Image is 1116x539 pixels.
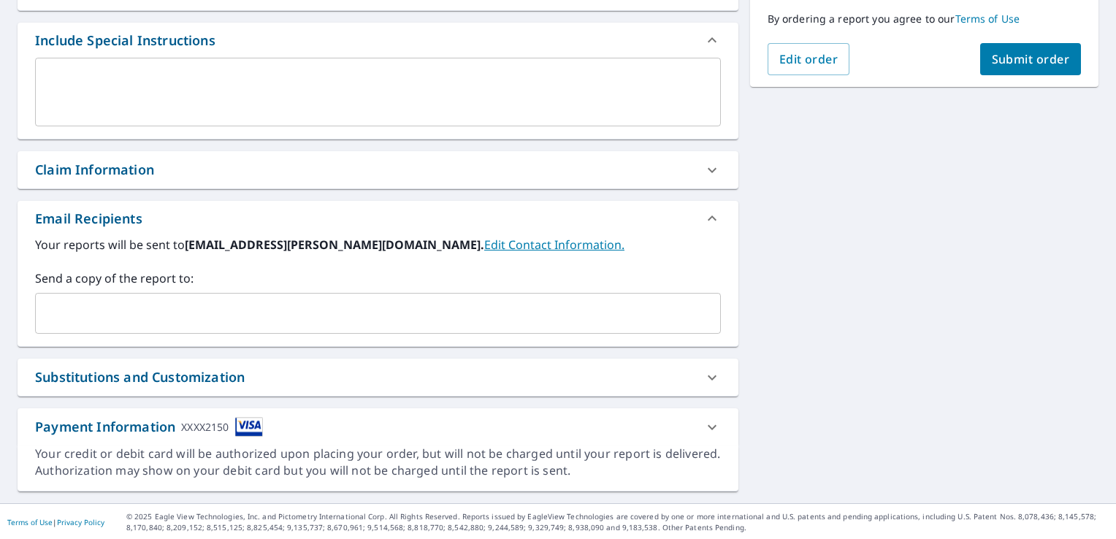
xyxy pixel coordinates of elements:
div: Substitutions and Customization [35,367,245,387]
div: Include Special Instructions [18,23,738,58]
label: Send a copy of the report to: [35,269,721,287]
a: Terms of Use [7,517,53,527]
p: | [7,518,104,527]
button: Submit order [980,43,1082,75]
span: Submit order [992,51,1070,67]
div: Include Special Instructions [35,31,215,50]
button: Edit order [768,43,850,75]
div: Email Recipients [35,209,142,229]
div: Claim Information [18,151,738,188]
div: Claim Information [35,160,154,180]
a: EditContactInfo [484,237,624,253]
div: Payment InformationXXXX2150cardImage [18,408,738,446]
div: XXXX2150 [181,417,229,437]
div: Email Recipients [18,201,738,236]
span: Edit order [779,51,838,67]
div: Substitutions and Customization [18,359,738,396]
a: Terms of Use [955,12,1020,26]
p: By ordering a report you agree to our [768,12,1081,26]
img: cardImage [235,417,263,437]
div: Payment Information [35,417,263,437]
div: Your credit or debit card will be authorized upon placing your order, but will not be charged unt... [35,446,721,479]
p: © 2025 Eagle View Technologies, Inc. and Pictometry International Corp. All Rights Reserved. Repo... [126,511,1109,533]
b: [EMAIL_ADDRESS][PERSON_NAME][DOMAIN_NAME]. [185,237,484,253]
a: Privacy Policy [57,517,104,527]
label: Your reports will be sent to [35,236,721,253]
